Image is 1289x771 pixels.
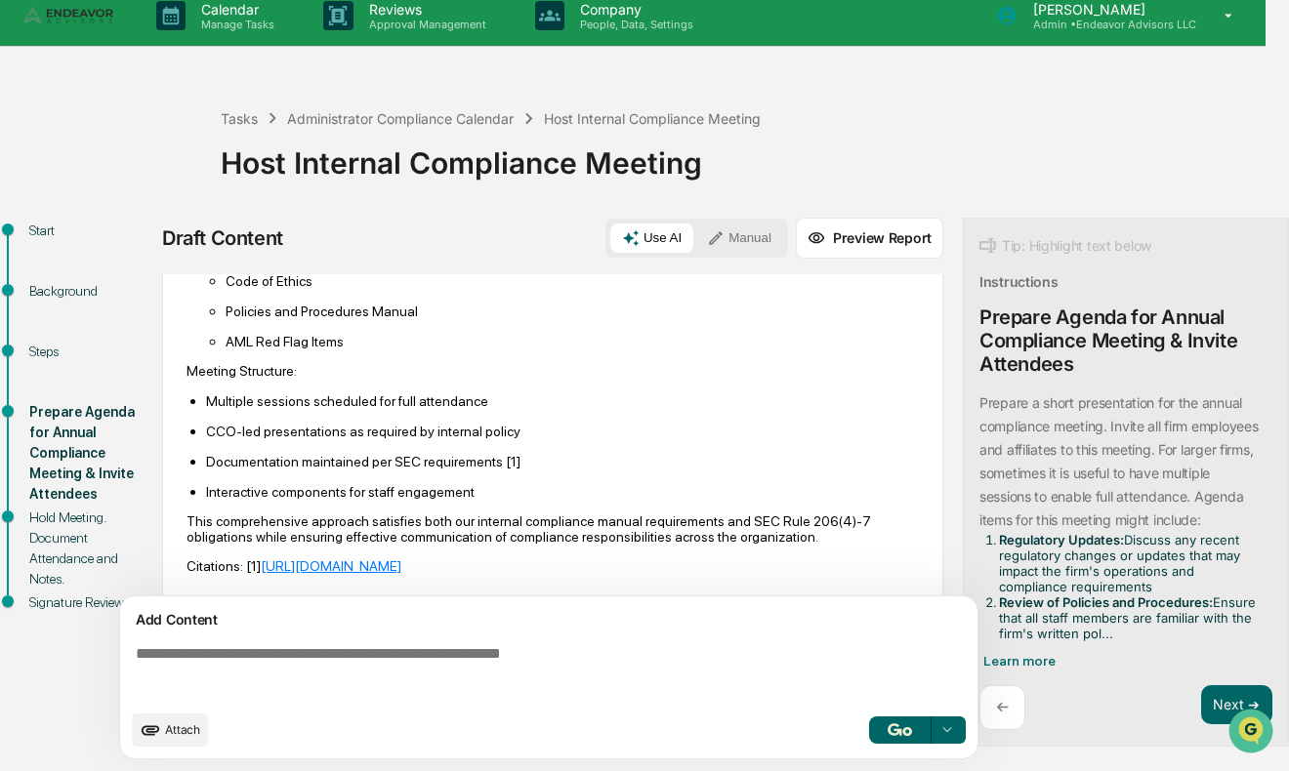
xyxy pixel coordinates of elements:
[138,330,236,345] a: Powered byPylon
[221,110,258,127] div: Tasks
[187,513,919,545] p: This comprehensive approach satisfies both our internal compliance manual requirements and SEC Ru...
[132,608,966,631] div: Add Content
[610,223,693,253] button: Use AI
[1018,1,1196,18] p: [PERSON_NAME]
[869,716,932,744] button: Go
[695,223,783,253] button: Manual
[29,402,150,505] div: Prepare Agenda for Annual Compliance Meeting & Invite Attendees
[564,18,703,31] p: People, Data, Settings
[206,484,919,500] p: Interactive components for staff engagement
[20,149,55,184] img: 1746055101610-c473b297-6a78-478c-a979-82029cc54cd1
[979,273,1059,290] div: Instructions
[287,110,514,127] div: Administrator Compliance Calendar
[332,155,355,179] button: Start new chat
[39,283,123,303] span: Data Lookup
[999,594,1265,641] li: Ensure that all staff members are familiar with the firm's written pol...
[979,394,1258,528] p: Prepare a short presentation for the annual compliance meeting. Invite all firm employees and aff...
[29,592,150,613] div: Signature Review
[999,594,1213,610] strong: Review of Policies and Procedures:
[20,285,35,301] div: 🔎
[979,305,1272,376] div: Prepare Agenda for Annual Compliance Meeting & Invite Attendees
[564,1,703,18] p: Company
[221,130,1256,181] div: Host Internal Compliance Meeting
[66,149,320,169] div: Start new chat
[29,281,150,302] div: Background
[187,558,919,574] p: Citations: [1]
[888,723,911,736] img: Go
[132,713,208,747] button: upload document
[1018,18,1196,31] p: Admin • Endeavor Advisors LLC
[12,275,131,310] a: 🔎Data Lookup
[206,424,919,439] p: CCO-led presentations as required by internal policy
[996,698,1009,716] p: ←
[66,169,247,184] div: We're available if you need us!
[39,246,126,265] span: Preclearance
[186,1,284,18] p: Calendar
[187,363,919,379] p: Meeting Structure:
[999,532,1124,548] strong: Regulatory Updates:
[226,304,919,319] p: Policies and Procedures Manual
[544,110,761,127] div: Host Internal Compliance Meeting
[261,558,401,574] a: [URL][DOMAIN_NAME]
[161,246,242,265] span: Attestations
[206,454,919,469] p: Documentation maintained per SEC requirements [1]
[1201,685,1272,725] button: Next ➔
[983,653,1056,669] span: Learn more
[206,393,919,409] p: Multiple sessions scheduled for full attendance
[134,238,250,273] a: 🗄️Attestations
[353,18,496,31] p: Approval Management
[353,1,496,18] p: Reviews
[29,507,150,589] div: Hold Meeting. Document Attendance and Notes.
[1227,707,1279,759] iframe: Open customer support
[226,334,919,349] p: AML Red Flag Items
[979,234,1151,258] div: Tip: Highlight text below
[162,226,283,250] div: Draft Content
[12,238,134,273] a: 🖐️Preclearance
[999,532,1265,594] li: Discuss any recent regulatory changes or updates that may impact the firm's operations and compli...
[20,41,355,72] p: How can we help?
[194,331,236,345] span: Pylon
[29,342,150,362] div: Steps
[226,273,919,289] p: Code of Ethics
[23,7,117,24] img: logo
[165,722,200,737] span: Attach
[186,18,284,31] p: Manage Tasks
[29,221,150,241] div: Start
[796,218,943,259] button: Preview Report
[142,248,157,264] div: 🗄️
[20,248,35,264] div: 🖐️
